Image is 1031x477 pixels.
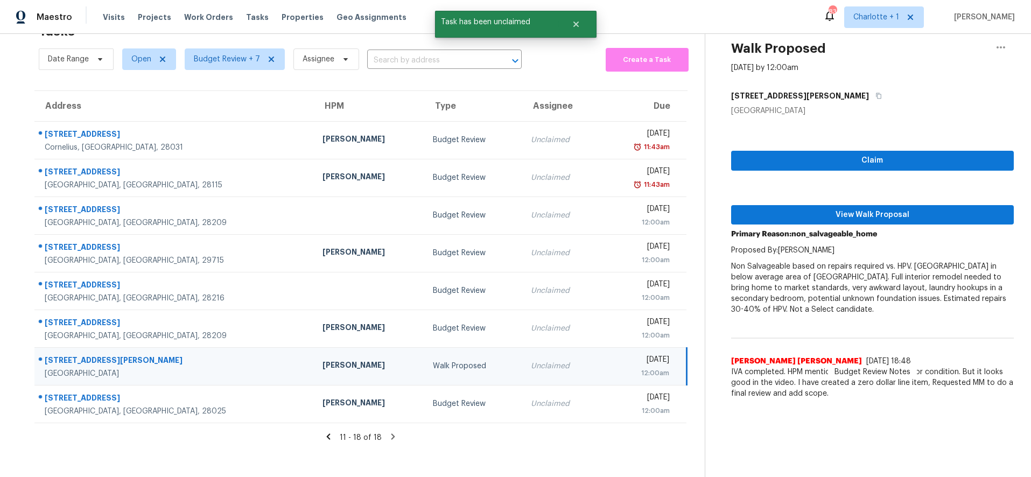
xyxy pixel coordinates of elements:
[609,217,670,228] div: 12:00am
[45,204,305,218] div: [STREET_ADDRESS]
[609,405,670,416] div: 12:00am
[731,43,826,54] h2: Walk Proposed
[731,205,1014,225] button: View Walk Proposal
[853,12,899,23] span: Charlotte + 1
[633,179,642,190] img: Overdue Alarm Icon
[828,367,917,377] span: Budget Review Notes
[606,48,688,72] button: Create a Task
[138,12,171,23] span: Projects
[609,317,670,330] div: [DATE]
[367,52,492,69] input: Search by address
[740,154,1006,167] span: Claim
[609,354,669,368] div: [DATE]
[322,247,416,260] div: [PERSON_NAME]
[433,285,514,296] div: Budget Review
[246,13,269,21] span: Tasks
[558,13,594,35] button: Close
[731,106,1014,116] div: [GEOGRAPHIC_DATA]
[435,11,558,33] span: Task has been unclaimed
[731,261,1014,315] p: Non Salvageable based on repairs required vs. HPV. [GEOGRAPHIC_DATA] in below average area of [GE...
[531,210,592,221] div: Unclaimed
[322,360,416,373] div: [PERSON_NAME]
[609,392,670,405] div: [DATE]
[45,317,305,331] div: [STREET_ADDRESS]
[869,86,883,106] button: Copy Address
[45,392,305,406] div: [STREET_ADDRESS]
[531,135,592,145] div: Unclaimed
[45,331,305,341] div: [GEOGRAPHIC_DATA], [GEOGRAPHIC_DATA], 28209
[531,323,592,334] div: Unclaimed
[433,135,514,145] div: Budget Review
[531,248,592,258] div: Unclaimed
[731,356,862,367] span: [PERSON_NAME] [PERSON_NAME]
[45,355,305,368] div: [STREET_ADDRESS][PERSON_NAME]
[433,398,514,409] div: Budget Review
[45,218,305,228] div: [GEOGRAPHIC_DATA], [GEOGRAPHIC_DATA], 28209
[336,12,406,23] span: Geo Assignments
[866,357,911,365] span: [DATE] 18:48
[45,129,305,142] div: [STREET_ADDRESS]
[45,242,305,255] div: [STREET_ADDRESS]
[322,171,416,185] div: [PERSON_NAME]
[194,54,260,65] span: Budget Review + 7
[45,293,305,304] div: [GEOGRAPHIC_DATA], [GEOGRAPHIC_DATA], 28216
[731,62,798,73] div: [DATE] by 12:00am
[103,12,125,23] span: Visits
[48,54,89,65] span: Date Range
[829,6,836,17] div: 83
[609,166,670,179] div: [DATE]
[424,91,522,121] th: Type
[531,285,592,296] div: Unclaimed
[322,134,416,147] div: [PERSON_NAME]
[731,367,1014,399] span: IVA completed. HPM mentioned the flooring is in poor condition. But it looks good in the video. I...
[609,241,670,255] div: [DATE]
[45,142,305,153] div: Cornelius, [GEOGRAPHIC_DATA], 28031
[282,12,324,23] span: Properties
[508,53,523,68] button: Open
[45,279,305,293] div: [STREET_ADDRESS]
[45,368,305,379] div: [GEOGRAPHIC_DATA]
[731,90,869,101] h5: [STREET_ADDRESS][PERSON_NAME]
[303,54,334,65] span: Assignee
[609,204,670,217] div: [DATE]
[433,361,514,371] div: Walk Proposed
[531,361,592,371] div: Unclaimed
[433,248,514,258] div: Budget Review
[433,172,514,183] div: Budget Review
[531,172,592,183] div: Unclaimed
[609,292,670,303] div: 12:00am
[39,26,75,37] h2: Tasks
[340,434,382,441] span: 11 - 18 of 18
[609,279,670,292] div: [DATE]
[34,91,314,121] th: Address
[37,12,72,23] span: Maestro
[45,166,305,180] div: [STREET_ADDRESS]
[433,210,514,221] div: Budget Review
[531,398,592,409] div: Unclaimed
[950,12,1015,23] span: [PERSON_NAME]
[184,12,233,23] span: Work Orders
[609,128,670,142] div: [DATE]
[633,142,642,152] img: Overdue Alarm Icon
[433,323,514,334] div: Budget Review
[322,322,416,335] div: [PERSON_NAME]
[322,397,416,411] div: [PERSON_NAME]
[522,91,600,121] th: Assignee
[609,255,670,265] div: 12:00am
[45,255,305,266] div: [GEOGRAPHIC_DATA], [GEOGRAPHIC_DATA], 29715
[600,91,686,121] th: Due
[740,208,1006,222] span: View Walk Proposal
[731,151,1014,171] button: Claim
[642,142,670,152] div: 11:43am
[131,54,151,65] span: Open
[731,230,877,238] b: Primary Reason: non_salvageable_home
[611,54,683,66] span: Create a Task
[642,179,670,190] div: 11:43am
[609,330,670,341] div: 12:00am
[609,368,669,378] div: 12:00am
[314,91,425,121] th: HPM
[45,406,305,417] div: [GEOGRAPHIC_DATA], [GEOGRAPHIC_DATA], 28025
[731,245,1014,256] p: Proposed By: [PERSON_NAME]
[45,180,305,191] div: [GEOGRAPHIC_DATA], [GEOGRAPHIC_DATA], 28115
